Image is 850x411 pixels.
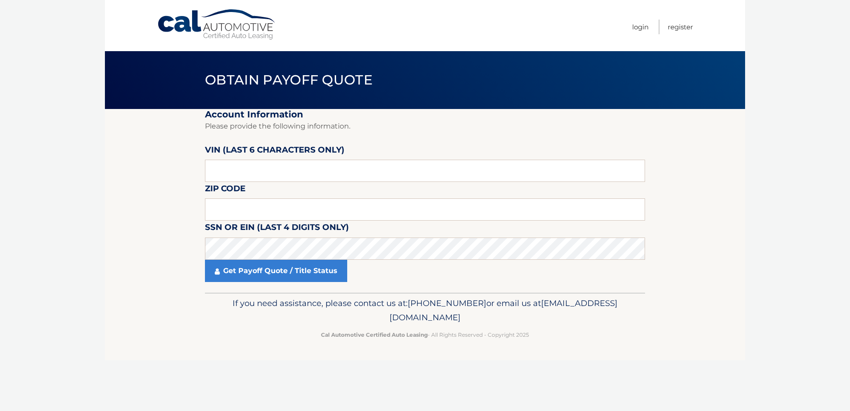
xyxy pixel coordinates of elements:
label: VIN (last 6 characters only) [205,143,345,160]
span: [PHONE_NUMBER] [408,298,486,308]
strong: Cal Automotive Certified Auto Leasing [321,331,428,338]
span: Obtain Payoff Quote [205,72,373,88]
h2: Account Information [205,109,645,120]
p: - All Rights Reserved - Copyright 2025 [211,330,639,339]
a: Get Payoff Quote / Title Status [205,260,347,282]
p: Please provide the following information. [205,120,645,133]
a: Cal Automotive [157,9,277,40]
a: Register [668,20,693,34]
a: Login [632,20,649,34]
p: If you need assistance, please contact us at: or email us at [211,296,639,325]
label: Zip Code [205,182,245,198]
label: SSN or EIN (last 4 digits only) [205,221,349,237]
